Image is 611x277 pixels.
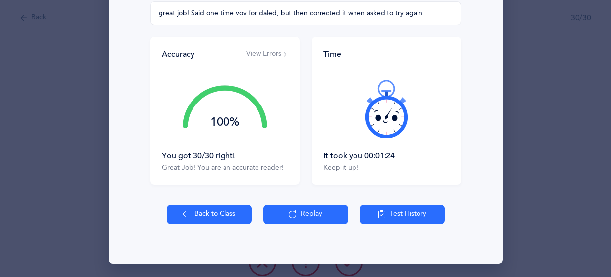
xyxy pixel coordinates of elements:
div: Time [323,49,450,60]
div: It took you 00:01:24 [323,150,450,161]
div: Keep it up! [323,163,450,173]
button: Back to Class [167,205,252,224]
button: Replay [263,205,348,224]
div: Accuracy [162,49,194,60]
button: Test History [360,205,445,224]
div: Great Job! You are an accurate reader! [162,163,288,173]
div: 100% [183,116,267,128]
div: You got 30/30 right! [162,150,288,161]
button: View Errors [246,49,288,59]
input: Enter comment here [150,1,461,25]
